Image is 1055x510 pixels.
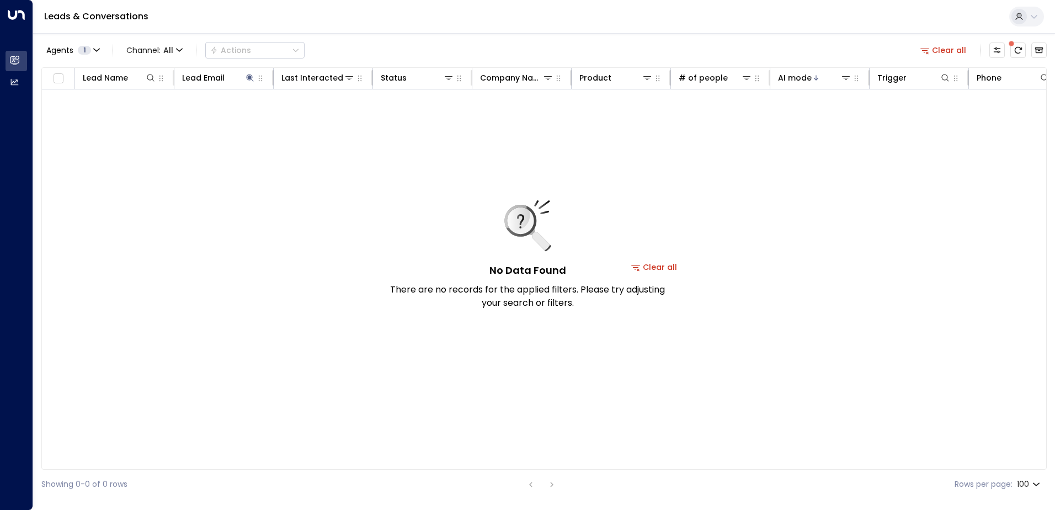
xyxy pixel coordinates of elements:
[78,46,91,55] span: 1
[41,479,127,490] div: Showing 0-0 of 0 rows
[182,71,225,84] div: Lead Email
[381,71,454,84] div: Status
[390,283,665,310] p: There are no records for the applied filters. Please try adjusting your search or filters.
[381,71,407,84] div: Status
[489,263,566,278] h5: No Data Found
[977,71,1001,84] div: Phone
[281,71,343,84] div: Last Interacted
[480,71,553,84] div: Company Name
[163,46,173,55] span: All
[44,10,148,23] a: Leads & Conversations
[480,71,542,84] div: Company Name
[778,71,851,84] div: AI mode
[579,71,653,84] div: Product
[989,42,1005,58] button: Customize
[679,71,752,84] div: # of people
[955,479,1013,490] label: Rows per page:
[182,71,255,84] div: Lead Email
[210,45,251,55] div: Actions
[122,42,187,58] button: Channel:All
[46,46,73,54] span: Agents
[877,71,907,84] div: Trigger
[778,71,812,84] div: AI mode
[977,71,1050,84] div: Phone
[524,477,559,491] nav: pagination navigation
[916,42,971,58] button: Clear all
[281,71,355,84] div: Last Interacted
[41,42,104,58] button: Agents1
[1031,42,1047,58] button: Archived Leads
[205,42,305,59] button: Actions
[877,71,951,84] div: Trigger
[122,42,187,58] span: Channel:
[1017,476,1042,492] div: 100
[205,42,305,59] div: Button group with a nested menu
[83,71,128,84] div: Lead Name
[679,71,728,84] div: # of people
[51,72,65,86] span: Toggle select all
[1010,42,1026,58] span: There are new threads available. Refresh the grid to view the latest updates.
[83,71,156,84] div: Lead Name
[579,71,611,84] div: Product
